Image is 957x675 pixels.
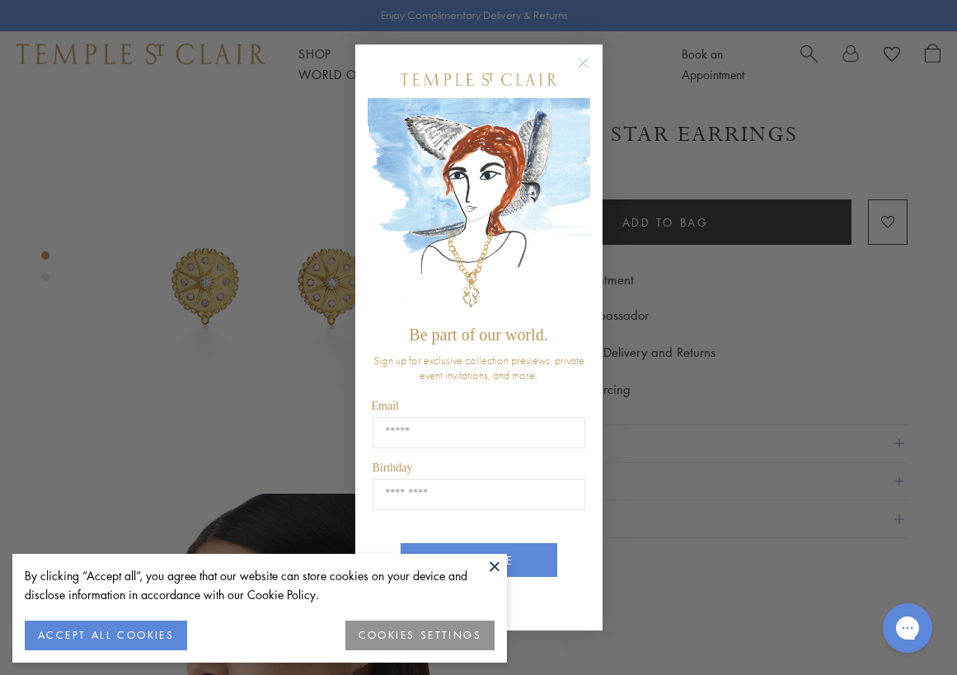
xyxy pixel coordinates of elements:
[875,598,941,659] iframe: Gorgias live chat messenger
[345,621,495,650] button: COOKIES SETTINGS
[25,566,495,604] div: By clicking “Accept all”, you agree that our website can store cookies on your device and disclos...
[373,353,584,382] span: Sign up for exclusive collection previews, private event invitations, and more.
[581,61,602,82] button: Close dialog
[372,400,399,412] span: Email
[373,417,585,448] input: Email
[368,98,590,318] img: c4a9eb12-d91a-4d4a-8ee0-386386f4f338.jpeg
[401,543,557,577] button: SUBSCRIBE
[25,621,187,650] button: ACCEPT ALL COOKIES
[373,462,413,474] span: Birthday
[409,326,547,344] span: Be part of our world.
[401,73,557,86] img: Temple St. Clair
